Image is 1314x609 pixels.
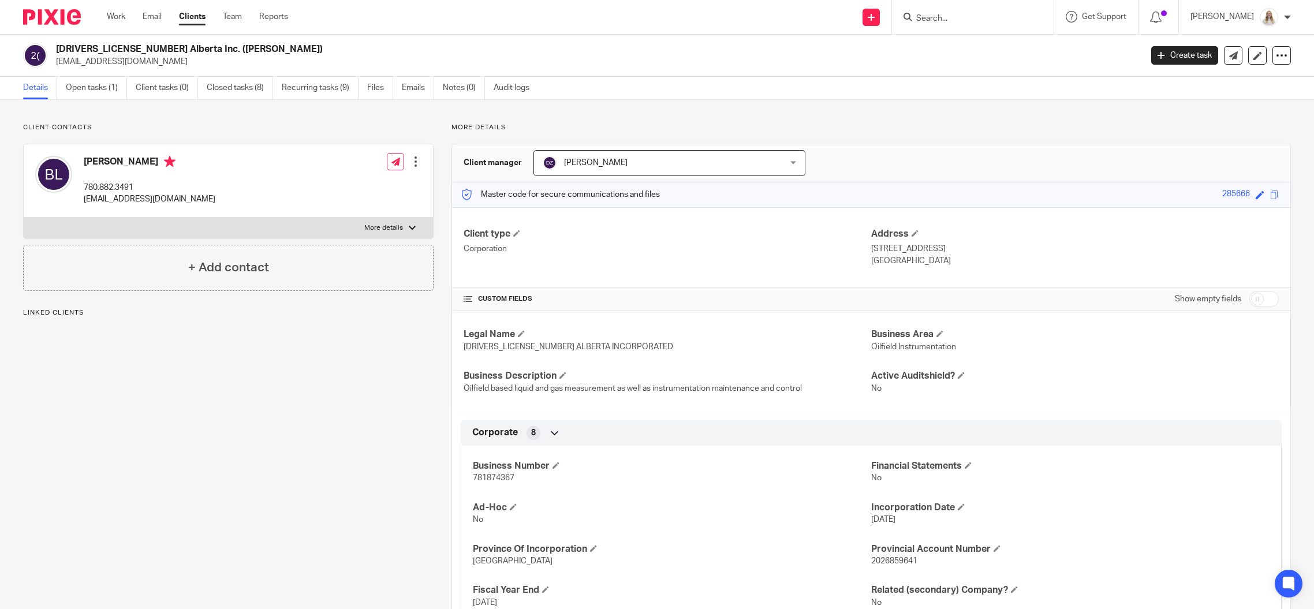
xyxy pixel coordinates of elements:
span: 8 [531,427,536,439]
img: svg%3E [23,43,47,68]
a: Recurring tasks (9) [282,77,359,99]
h4: Legal Name [464,328,871,341]
span: No [871,474,882,482]
img: svg%3E [35,156,72,193]
p: More details [451,123,1291,132]
label: Show empty fields [1175,293,1241,305]
input: Search [915,14,1019,24]
p: 780.882.3491 [84,182,215,193]
a: Client tasks (0) [136,77,198,99]
a: Clients [179,11,206,23]
p: Client contacts [23,123,434,132]
a: Create task [1151,46,1218,65]
i: Primary [164,156,176,167]
a: Closed tasks (8) [207,77,273,99]
a: Details [23,77,57,99]
h4: + Add contact [188,259,269,277]
a: Emails [402,77,434,99]
h4: Provincial Account Number [871,543,1270,555]
a: Files [367,77,393,99]
span: [DATE] [871,515,895,524]
h4: Province Of Incorporation [473,543,871,555]
a: Reports [259,11,288,23]
p: [EMAIL_ADDRESS][DOMAIN_NAME] [84,193,215,205]
h4: Business Area [871,328,1279,341]
p: [EMAIL_ADDRESS][DOMAIN_NAME] [56,56,1134,68]
p: Master code for secure communications and files [461,189,660,200]
a: Audit logs [494,77,538,99]
h4: Ad-Hoc [473,502,871,514]
p: [STREET_ADDRESS] [871,243,1279,255]
a: Open tasks (1) [66,77,127,99]
h4: Business Description [464,370,871,382]
p: [GEOGRAPHIC_DATA] [871,255,1279,267]
p: [PERSON_NAME] [1190,11,1254,23]
h4: Address [871,228,1279,240]
span: Oilfield based liquid and gas measurement as well as instrumentation maintenance and control [464,384,802,393]
span: Oilfield Instrumentation [871,343,956,351]
span: 2026859641 [871,557,917,565]
h4: CUSTOM FIELDS [464,294,871,304]
span: [PERSON_NAME] [564,159,628,167]
a: Team [223,11,242,23]
h4: Financial Statements [871,460,1270,472]
span: Get Support [1082,13,1126,21]
h4: Client type [464,228,871,240]
a: Notes (0) [443,77,485,99]
p: Linked clients [23,308,434,317]
h4: Business Number [473,460,871,472]
a: Email [143,11,162,23]
span: No [871,384,882,393]
p: Corporation [464,243,871,255]
p: More details [364,223,403,233]
h4: [PERSON_NAME] [84,156,215,170]
span: [GEOGRAPHIC_DATA] [473,557,553,565]
span: [DATE] [473,599,497,607]
h4: Fiscal Year End [473,584,871,596]
img: Pixie [23,9,81,25]
h4: Incorporation Date [871,502,1270,514]
h4: Related (secondary) Company? [871,584,1270,596]
div: 285666 [1222,188,1250,201]
h2: [DRIVERS_LICENSE_NUMBER] Alberta Inc. ([PERSON_NAME]) [56,43,919,55]
span: No [473,515,483,524]
a: Work [107,11,125,23]
span: Corporate [472,427,518,439]
img: Headshot%2011-2024%20white%20background%20square%202.JPG [1260,8,1278,27]
span: [DRIVERS_LICENSE_NUMBER] ALBERTA INCORPORATED [464,343,673,351]
h4: Active Auditshield? [871,370,1279,382]
span: No [871,599,882,607]
h3: Client manager [464,157,522,169]
img: svg%3E [543,156,557,170]
span: 781874367 [473,474,514,482]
